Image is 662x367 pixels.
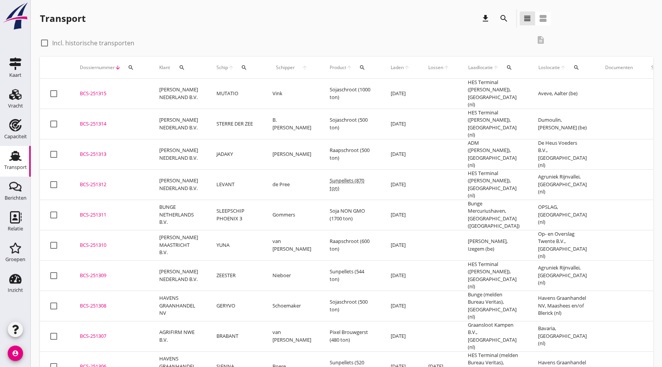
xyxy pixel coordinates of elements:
[381,291,419,321] td: [DATE]
[150,200,207,230] td: BUNGE NETHERLANDS B.V.
[150,291,207,321] td: HAVENS GRAANHANDEL NV
[538,64,560,71] span: Loslocatie
[207,169,263,200] td: LEVANT
[381,260,419,291] td: [DATE]
[404,64,410,71] i: arrow_upward
[159,58,198,77] div: Klant
[263,79,320,109] td: Vink
[391,64,404,71] span: Laden
[216,64,228,71] span: Schip
[493,64,499,71] i: arrow_upward
[150,230,207,260] td: [PERSON_NAME] MAASTRICHT B.V.
[263,109,320,139] td: B. [PERSON_NAME]
[330,64,346,71] span: Product
[381,109,419,139] td: [DATE]
[80,181,141,188] div: BCS-251312
[115,64,121,71] i: arrow_downward
[529,169,596,200] td: Agruniek Rijnvallei, [GEOGRAPHIC_DATA] (nl)
[529,230,596,260] td: Op- en Overslag Twente B.V., [GEOGRAPHIC_DATA] (nl)
[320,79,381,109] td: Sojaschroot (1000 ton)
[560,64,566,71] i: arrow_upward
[207,139,263,169] td: JADAKY
[150,260,207,291] td: [PERSON_NAME] NEDERLAND B.V.
[150,321,207,351] td: AGRIFIRM NWE B.V.
[381,79,419,109] td: [DATE]
[8,103,23,108] div: Vracht
[207,200,263,230] td: SLEEPSCHIP PHOENIX 3
[428,64,443,71] span: Lossen
[80,332,141,340] div: BCS-251307
[506,64,512,71] i: search
[320,260,381,291] td: Sunpellets (544 ton)
[8,288,23,293] div: Inzicht
[80,150,141,158] div: BCS-251313
[523,14,532,23] i: view_headline
[40,12,86,25] div: Transport
[381,200,419,230] td: [DATE]
[459,230,529,260] td: [PERSON_NAME], Izegem (be)
[207,260,263,291] td: ZEESTER
[529,139,596,169] td: De Heus Voeders B.V., [GEOGRAPHIC_DATA] (nl)
[4,165,27,170] div: Transport
[538,14,548,23] i: view_agenda
[529,200,596,230] td: OPSLAG, [GEOGRAPHIC_DATA] (nl)
[346,64,352,71] i: arrow_upward
[207,321,263,351] td: BRABANT
[359,64,365,71] i: search
[80,120,141,128] div: BCS-251314
[5,257,25,262] div: Groepen
[9,73,21,78] div: Kaart
[263,200,320,230] td: Gommers
[573,64,579,71] i: search
[272,64,298,71] span: Schipper
[5,195,26,200] div: Berichten
[80,302,141,310] div: BCS-251308
[241,64,247,71] i: search
[381,321,419,351] td: [DATE]
[263,169,320,200] td: de Pree
[459,109,529,139] td: HES Terminal ([PERSON_NAME]), [GEOGRAPHIC_DATA] (nl)
[481,14,490,23] i: download
[2,2,29,30] img: logo-small.a267ee39.svg
[80,211,141,219] div: BCS-251311
[8,346,23,361] i: account_circle
[320,109,381,139] td: Sojaschroot (500 ton)
[529,79,596,109] td: Aveve, Aalter (be)
[459,321,529,351] td: Graansloot Kampen B.V., [GEOGRAPHIC_DATA] (nl)
[298,64,311,71] i: arrow_upward
[605,64,633,71] div: Documenten
[263,230,320,260] td: van [PERSON_NAME]
[80,64,115,71] span: Dossiernummer
[330,177,364,192] span: Sunpellets (870 ton)
[459,169,529,200] td: HES Terminal ([PERSON_NAME]), [GEOGRAPHIC_DATA] (nl)
[52,39,134,47] label: Incl. historische transporten
[468,64,493,71] span: Laadlocatie
[128,64,134,71] i: search
[320,139,381,169] td: Raapschroot (500 ton)
[80,241,141,249] div: BCS-251310
[207,109,263,139] td: STERRE DER ZEE
[263,139,320,169] td: [PERSON_NAME]
[499,14,508,23] i: search
[320,230,381,260] td: Raapschroot (600 ton)
[529,321,596,351] td: Bavaria, [GEOGRAPHIC_DATA] (nl)
[459,139,529,169] td: ADM ([PERSON_NAME]), [GEOGRAPHIC_DATA] (nl)
[529,260,596,291] td: Agruniek Rijnvallei, [GEOGRAPHIC_DATA] (nl)
[529,291,596,321] td: Havens Graanhandel NV, Maashees en/of Blerick (nl)
[320,321,381,351] td: Pixel Brouwgerst (480 ton)
[179,64,185,71] i: search
[150,139,207,169] td: [PERSON_NAME] NEDERLAND B.V.
[228,64,234,71] i: arrow_upward
[207,291,263,321] td: GERYVO
[150,79,207,109] td: [PERSON_NAME] NEDERLAND B.V.
[381,139,419,169] td: [DATE]
[320,291,381,321] td: Sojaschroot (500 ton)
[443,64,449,71] i: arrow_upward
[80,90,141,98] div: BCS-251315
[459,291,529,321] td: Bunge (melden Bureau Veritas), [GEOGRAPHIC_DATA] (nl)
[80,272,141,279] div: BCS-251309
[207,79,263,109] td: MUTATIO
[263,260,320,291] td: Nieboer
[381,230,419,260] td: [DATE]
[320,200,381,230] td: Soja NON GMO (1700 ton)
